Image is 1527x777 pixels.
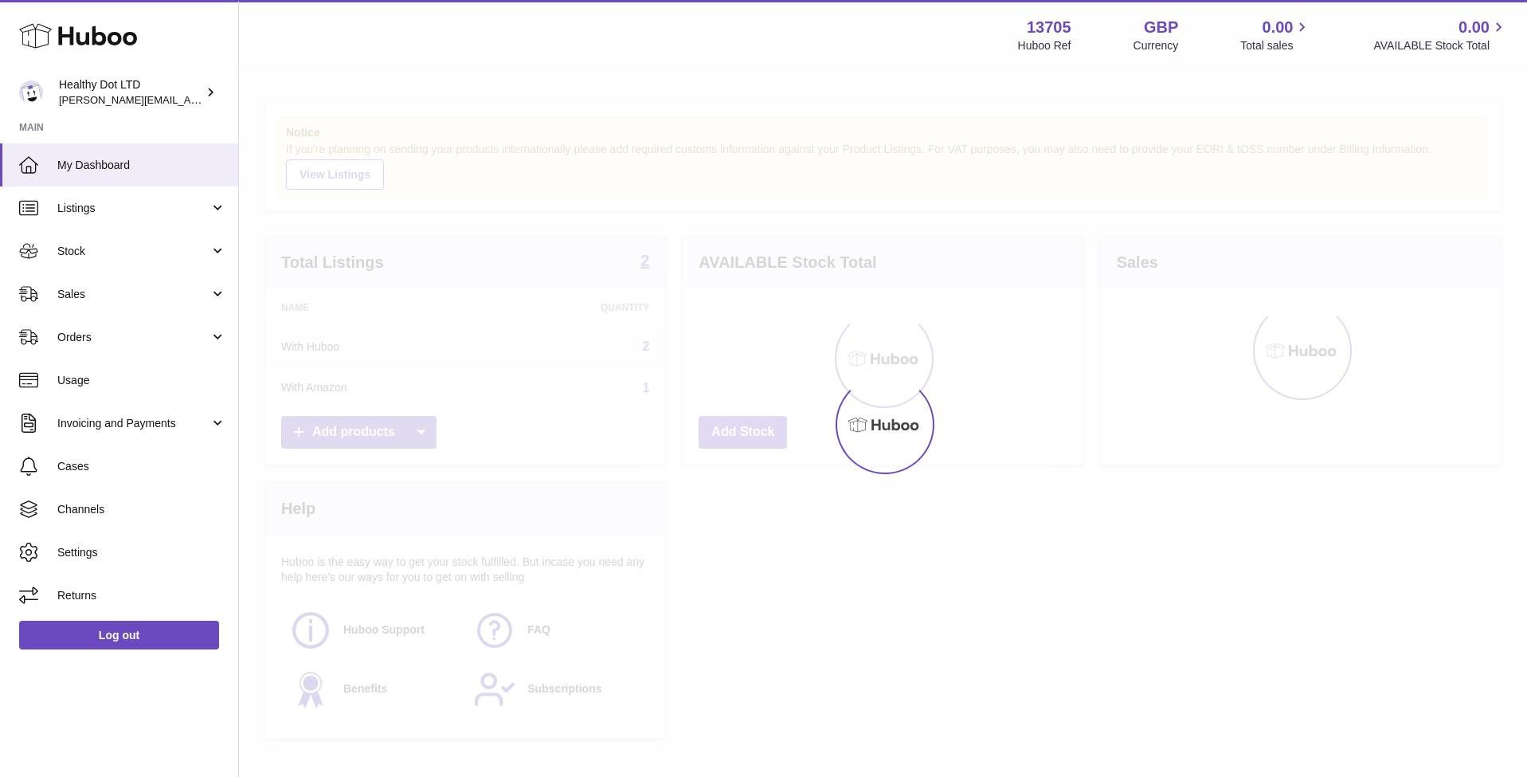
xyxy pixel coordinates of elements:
a: 0.00 Total sales [1240,17,1311,53]
span: Returns [57,588,226,603]
span: [PERSON_NAME][EMAIL_ADDRESS][DOMAIN_NAME] [59,93,319,106]
span: AVAILABLE Stock Total [1373,38,1508,53]
span: Cases [57,459,226,474]
span: 0.00 [1458,17,1490,38]
span: Settings [57,545,226,560]
span: Usage [57,373,226,388]
span: 0.00 [1263,17,1294,38]
a: 0.00 AVAILABLE Stock Total [1373,17,1508,53]
span: Sales [57,287,209,302]
div: Huboo Ref [1018,38,1071,53]
span: Stock [57,244,209,259]
div: Currency [1134,38,1179,53]
span: Invoicing and Payments [57,416,209,431]
div: Healthy Dot LTD [59,77,202,108]
span: Orders [57,330,209,345]
img: Dorothy@healthydot.com [19,80,43,104]
span: Listings [57,201,209,216]
strong: GBP [1144,17,1178,38]
a: Log out [19,621,219,649]
span: My Dashboard [57,158,226,173]
span: Channels [57,502,226,517]
span: Total sales [1240,38,1311,53]
strong: 13705 [1027,17,1071,38]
